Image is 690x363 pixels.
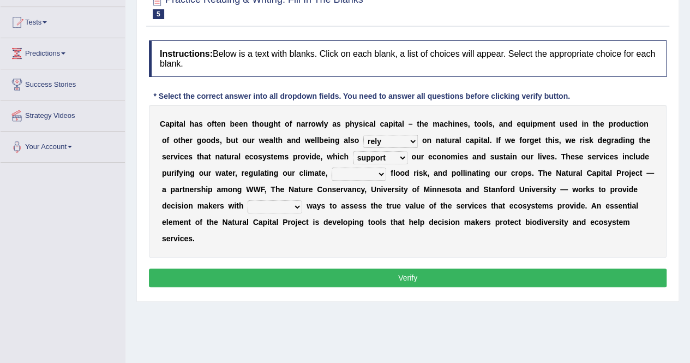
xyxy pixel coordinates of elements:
b: s [350,136,355,145]
b: , [220,136,222,145]
b: f [519,136,522,145]
a: Strategy Videos [1,100,125,128]
b: h [448,120,453,128]
b: g [607,136,611,145]
b: t [503,152,506,161]
b: i [393,120,395,128]
b: c [443,120,448,128]
b: r [297,152,300,161]
b: t [395,120,398,128]
b: n [436,136,441,145]
b: i [458,152,460,161]
b: . [490,136,492,145]
b: i [478,136,481,145]
b: s [464,152,468,161]
b: a [455,136,459,145]
b: i [637,120,639,128]
b: g [268,120,273,128]
b: r [251,136,254,145]
b: t [545,136,548,145]
b: a [220,152,224,161]
b: r [530,152,533,161]
b: t [445,136,447,145]
b: l [183,120,185,128]
b: e [571,136,575,145]
b: c [605,152,610,161]
b: r [190,136,193,145]
b: c [629,152,633,161]
b: p [608,120,613,128]
b: o [477,120,482,128]
b: t [481,136,483,145]
button: Verify [149,269,667,287]
b: e [592,152,596,161]
b: r [231,152,234,161]
b: i [174,120,176,128]
b: d [311,152,316,161]
b: u [526,152,531,161]
b: n [330,136,335,145]
b: l [402,120,404,128]
a: Your Account [1,132,125,159]
b: r [613,120,616,128]
b: i [453,120,455,128]
b: e [568,120,573,128]
b: i [338,152,340,161]
b: u [226,152,231,161]
b: a [439,120,443,128]
b: u [560,120,565,128]
b: o [639,120,644,128]
b: d [618,136,623,145]
b: t [197,152,200,161]
b: u [231,136,236,145]
b: d [573,120,578,128]
b: t [178,136,181,145]
b: t [593,120,596,128]
b: a [165,120,170,128]
b: u [247,136,252,145]
b: w [505,136,511,145]
b: e [546,152,550,161]
b: e [324,136,328,145]
b: r [308,120,311,128]
b: s [614,152,618,161]
b: e [310,136,315,145]
b: p [162,169,167,177]
b: u [526,120,531,128]
b: u [166,169,171,177]
b: c [630,120,634,128]
b: , [493,120,495,128]
b: i [553,136,555,145]
b: s [188,152,193,161]
b: d [597,136,602,145]
b: f [166,136,169,145]
b: l [273,136,275,145]
b: a [499,120,503,128]
b: t [208,152,211,161]
b: i [583,136,585,145]
b: a [204,152,208,161]
b: s [555,136,559,145]
b: a [301,120,305,128]
b: s [258,152,262,161]
b: o [411,152,416,161]
b: g [630,136,635,145]
b: s [215,136,220,145]
b: o [355,136,359,145]
b: i [309,152,311,161]
b: i [510,152,512,161]
b: r [596,152,598,161]
b: i [581,120,584,128]
b: s [199,120,203,128]
b: o [301,152,305,161]
b: a [384,120,388,128]
b: h [333,152,338,161]
b: s [267,152,271,161]
b: v [173,152,178,161]
b: p [474,136,479,145]
b: m [537,120,544,128]
b: a [472,152,477,161]
b: h [419,120,424,128]
b: d [211,136,215,145]
b: n [644,120,649,128]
